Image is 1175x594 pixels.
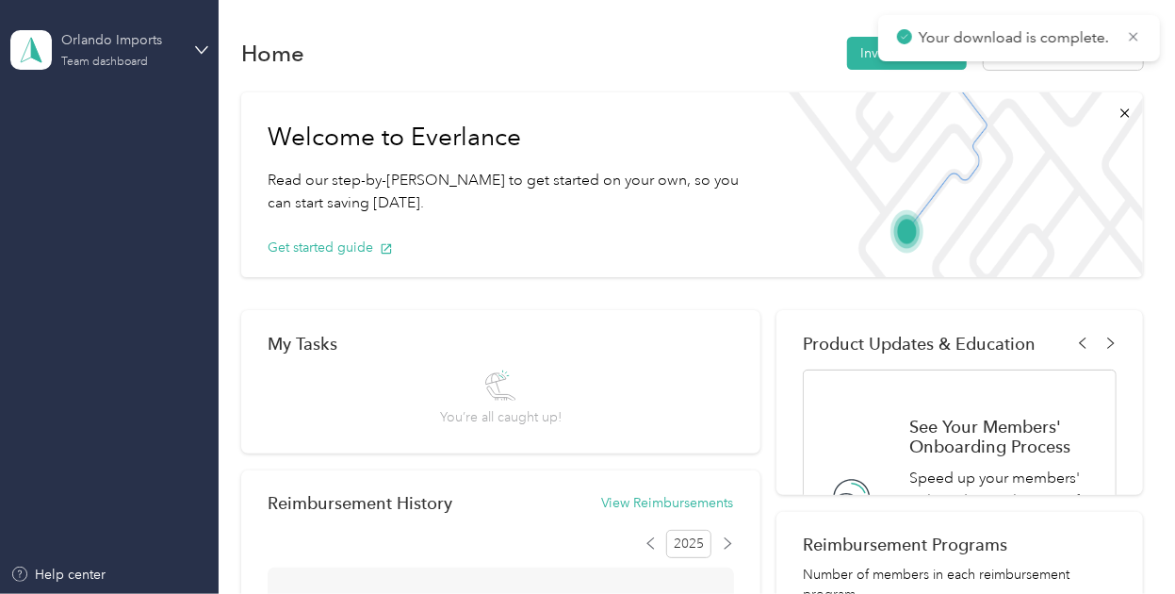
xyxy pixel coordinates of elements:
[919,26,1113,50] p: Your download is complete.
[1069,488,1175,594] iframe: Everlance-gr Chat Button Frame
[803,334,1036,354] span: Product Updates & Education
[61,30,179,50] div: Orlando Imports
[847,37,967,70] button: Invite members
[601,493,734,513] button: View Reimbursements
[268,123,748,153] h1: Welcome to Everlance
[10,565,106,585] button: Help center
[268,238,393,257] button: Get started guide
[61,57,148,68] div: Team dashboard
[268,334,734,354] div: My Tasks
[775,92,1143,277] img: Welcome to everlance
[440,407,562,427] span: You’re all caught up!
[268,169,748,215] p: Read our step-by-[PERSON_NAME] to get started on your own, so you can start saving [DATE].
[909,417,1095,456] h1: See Your Members' Onboarding Process
[666,530,711,558] span: 2025
[268,493,452,513] h2: Reimbursement History
[241,43,304,63] h1: Home
[909,467,1095,583] p: Speed up your members' onboarding with views of uncompleted actions, such as members who still ne...
[803,535,1116,554] h2: Reimbursement Programs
